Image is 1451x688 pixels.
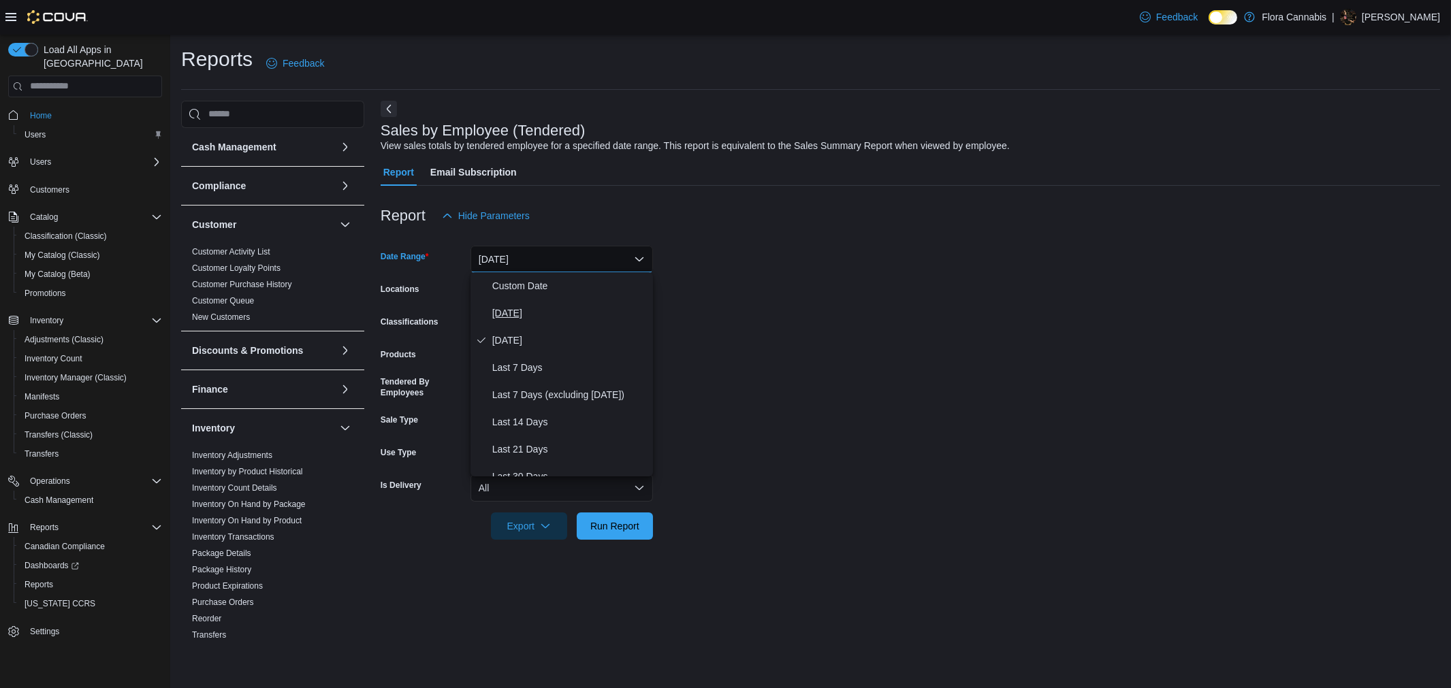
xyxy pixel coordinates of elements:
span: Cash Management [25,495,93,506]
a: Transfers (Classic) [19,427,98,443]
h3: Compliance [192,179,246,193]
a: Inventory Adjustments [192,451,272,460]
span: My Catalog (Beta) [25,269,91,280]
span: Inventory Count [19,350,162,367]
a: Package History [192,565,251,574]
button: My Catalog (Classic) [14,246,168,265]
span: Customer Loyalty Points [192,263,281,274]
button: Operations [25,473,76,489]
button: Users [25,154,57,170]
a: Classification (Classic) [19,228,112,244]
p: | [1332,9,1335,25]
span: Purchase Orders [19,408,162,424]
button: Inventory Count [14,349,168,368]
div: View sales totals by tendered employee for a specified date range. This report is equivalent to t... [381,139,1010,153]
span: Customer Queue [192,295,254,306]
span: Canadian Compliance [19,538,162,555]
button: Export [491,512,567,540]
button: Reports [14,575,168,594]
button: Users [3,152,168,171]
a: Inventory On Hand by Product [192,516,302,525]
button: Transfers [14,444,168,463]
label: Products [381,349,416,360]
button: Transfers (Classic) [14,425,168,444]
span: Last 7 Days [492,359,648,376]
a: Cash Management [19,492,99,508]
button: Inventory [3,311,168,330]
label: Sale Type [381,414,418,425]
span: [US_STATE] CCRS [25,598,95,609]
a: Feedback [1134,3,1203,31]
span: Cash Management [19,492,162,508]
span: Users [25,154,162,170]
span: Run Report [590,519,639,533]
a: Inventory Manager (Classic) [19,370,132,386]
button: My Catalog (Beta) [14,265,168,284]
span: Last 21 Days [492,441,648,457]
span: Canadian Compliance [25,541,105,552]
span: Inventory Count [25,353,82,364]
span: Adjustments (Classic) [25,334,103,345]
span: Catalog [30,212,58,223]
a: Product Expirations [192,581,263,591]
button: Home [3,105,168,125]
span: [DATE] [492,332,648,348]
span: Inventory [30,315,63,326]
span: Package Details [192,548,251,559]
a: Transfers [19,446,64,462]
button: Reports [25,519,64,536]
span: Inventory Manager (Classic) [19,370,162,386]
nav: Complex example [8,100,162,677]
a: Inventory by Product Historical [192,467,303,476]
button: Inventory [192,421,334,435]
label: Classifications [381,316,439,327]
span: Transfers [19,446,162,462]
span: Report [383,159,414,186]
button: Run Report [577,512,653,540]
span: Classification (Classic) [25,231,107,242]
span: Transfers [25,448,59,459]
span: Reports [30,522,59,533]
span: Home [30,110,52,121]
span: Washington CCRS [19,595,162,612]
span: Inventory by Product Historical [192,466,303,477]
label: Locations [381,284,419,295]
a: Customer Activity List [192,247,270,257]
span: My Catalog (Classic) [19,247,162,263]
span: Customers [25,181,162,198]
button: [DATE] [471,246,653,273]
span: Load All Apps in [GEOGRAPHIC_DATA] [38,43,162,70]
span: Reports [25,519,162,536]
a: Promotions [19,285,71,301]
button: Catalog [25,209,63,225]
button: Purchase Orders [14,406,168,425]
span: Users [19,127,162,143]
a: Customer Purchase History [192,280,292,289]
span: Operations [30,476,70,487]
span: Customers [30,184,69,195]
h3: Inventory [192,421,235,435]
span: Inventory Manager (Classic) [25,372,127,383]
img: Cova [27,10,88,24]
button: Inventory [337,420,353,436]
a: Reports [19,576,59,593]
span: Home [25,107,162,124]
span: Hide Parameters [458,209,530,223]
button: [US_STATE] CCRS [14,594,168,613]
button: Customer [192,218,334,231]
a: New Customers [192,312,250,322]
button: Operations [3,472,168,491]
span: Purchase Orders [25,410,86,421]
p: [PERSON_NAME] [1362,9,1440,25]
span: Customer Activity List [192,246,270,257]
span: Classification (Classic) [19,228,162,244]
a: [US_STATE] CCRS [19,595,101,612]
span: My Catalog (Classic) [25,250,100,261]
a: Dashboards [19,557,84,574]
label: Use Type [381,447,416,458]
a: Dashboards [14,556,168,575]
button: Catalog [3,208,168,227]
div: Select listbox [471,272,653,476]
button: Customer [337,216,353,233]
button: Discounts & Promotions [192,344,334,357]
